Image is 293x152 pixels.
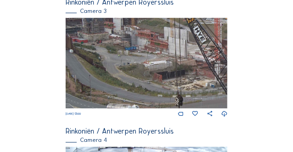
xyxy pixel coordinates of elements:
div: Camera 3 [66,8,228,14]
img: Image [66,18,228,109]
div: Camera 4 [66,138,228,144]
div: Rinkoniën / Antwerpen Royerssluis [66,128,228,135]
span: [DATE] 13:00 [66,112,81,116]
